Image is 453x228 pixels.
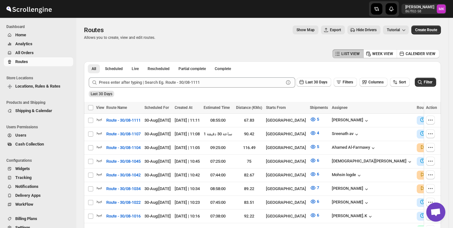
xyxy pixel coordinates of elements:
button: Delivery Apps [4,191,73,200]
input: Press enter after typing | Search Eg. Route - 30/08-1111 [99,77,284,88]
span: Filters [343,80,353,84]
span: Products and Shipping [6,100,73,105]
div: 92.22 [236,213,262,219]
span: WEEK VIEW [372,51,393,56]
span: 5 [317,144,319,149]
text: MK [439,7,444,11]
button: WEEK VIEW [363,49,397,58]
span: Hide Drivers [356,27,377,32]
button: SCHEDULED [419,130,450,137]
div: [GEOGRAPHIC_DATA] [266,199,306,206]
button: User menu [401,4,446,14]
button: Home [4,31,73,39]
span: All [92,66,96,71]
span: Live [132,66,139,71]
div: 08:55:00 [204,117,232,124]
button: SCHEDULED [419,212,450,219]
button: Route - 30/08-1042 [102,170,144,180]
span: Route - 30/08-1042 [106,172,141,178]
button: 6 [306,155,323,166]
span: 30-Aug | [DATE] [144,173,171,177]
button: [PERSON_NAME] [332,118,370,124]
span: Widgets [15,166,30,171]
button: All Orders [4,48,73,57]
button: Filters [334,78,357,87]
button: Sreenath av [332,131,360,138]
div: 75 [236,158,262,165]
div: 09:25:00 [204,145,232,151]
button: LIVE [419,185,436,191]
span: Analytics [15,41,32,46]
span: Billing Plans [15,216,37,221]
div: [DEMOGRAPHIC_DATA][PERSON_NAME] [332,159,413,165]
button: Mohsin logde [332,172,362,179]
button: Last 30 Days [296,78,331,87]
p: Allows you to create, view and edit routes. [84,35,155,40]
span: Route - 30/08-1104 [106,145,141,151]
div: [DATE] | 11:08 [175,131,200,137]
div: [DATE] | 10:42 [175,172,200,178]
button: 4 [306,128,323,138]
button: Shipping & Calendar [4,106,73,115]
span: Tutorial [387,28,400,32]
button: Route - 30/08-1016 [102,211,144,221]
button: Create Route [411,25,441,34]
button: Locations, Rules & Rates [4,82,73,91]
button: 6 [306,210,323,220]
span: Estimated Time [204,105,230,110]
button: Cash Collection [4,140,73,149]
p: [PERSON_NAME] [405,4,434,10]
button: Tracking [4,173,73,182]
div: Ahamed Al-Farmawy [332,145,376,151]
span: Complete [215,66,231,71]
div: [GEOGRAPHIC_DATA] [266,213,306,219]
button: [PERSON_NAME].K [332,213,373,220]
button: Route - 30/08-1045 [102,156,144,167]
div: 07:25:00 [204,158,232,165]
button: LIST VIEW [332,49,364,58]
button: Hide Drivers [347,25,380,34]
div: [GEOGRAPHIC_DATA] [266,145,306,151]
span: Rescheduled [148,66,170,71]
button: 7 [306,183,323,193]
div: [GEOGRAPHIC_DATA] [266,131,306,137]
span: 6 [317,172,319,176]
div: 82.67 [236,172,262,178]
button: Map action label [293,25,318,34]
span: 7 [317,185,319,190]
div: 89.22 [236,186,262,192]
div: 1 ساعة 30 دقيقة [204,131,232,137]
span: 30-Aug | [DATE] [144,145,171,150]
div: [DATE] | 10:34 [175,186,200,192]
div: [DATE] | 10:16 [175,213,200,219]
button: SCHEDULED [419,117,450,123]
span: Routes [15,59,28,64]
span: All Orders [15,50,34,55]
button: Notifications [4,182,73,191]
span: Users [15,133,26,138]
span: Scheduled [105,66,123,71]
button: Tutorial [383,25,409,34]
button: Billing Plans [4,214,73,223]
button: Sort [390,78,410,87]
span: 4 [317,131,319,135]
span: Assignee [332,105,347,110]
span: Show Map [296,27,315,32]
button: WorkFlow [4,200,73,209]
span: Route - 30/08-1022 [106,199,141,206]
span: Configurations [6,158,73,163]
span: 30-Aug | [DATE] [144,118,171,123]
button: SCHEDULED [419,158,450,164]
button: Widgets [4,164,73,173]
button: SCHEDULED [419,199,450,205]
button: Routes [4,57,73,66]
span: Users Permissions [6,125,73,130]
span: WorkFlow [15,202,33,207]
p: 867f02-58 [405,10,434,13]
button: Route - 30/08-1034 [102,184,144,194]
button: Export [321,25,345,34]
div: [PERSON_NAME] [332,186,370,192]
div: 07:44:00 [204,172,232,178]
span: Cash Collection [15,142,44,146]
